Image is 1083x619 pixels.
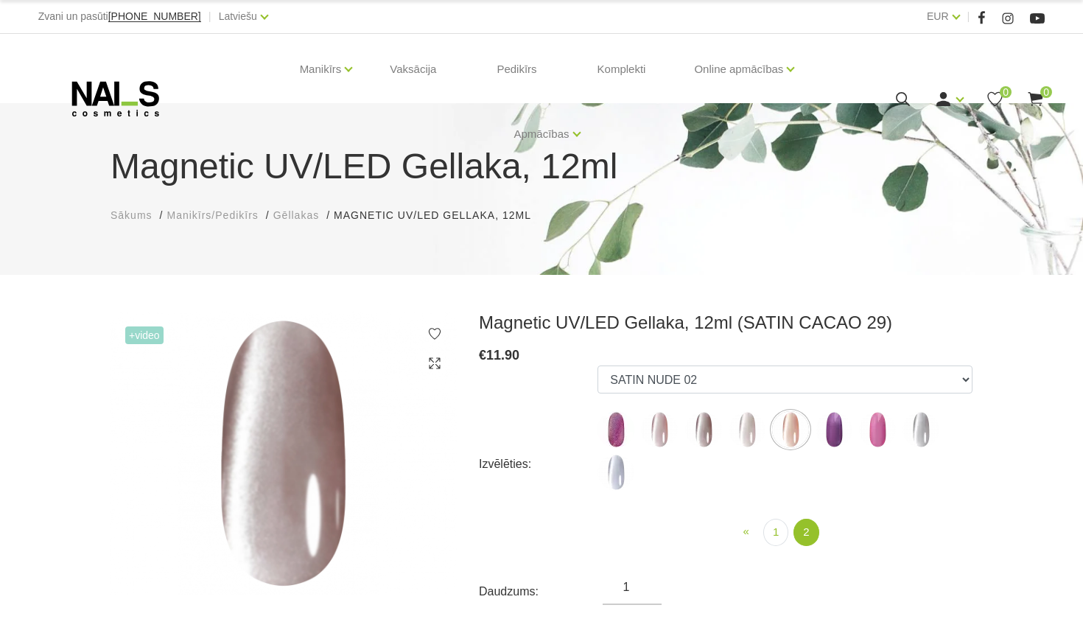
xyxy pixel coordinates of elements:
img: ... [772,411,809,448]
span: +Video [125,326,164,344]
a: Gēllakas [273,208,319,223]
li: Magnetic UV/LED Gellaka, 12ml [334,208,546,223]
a: Sākums [111,208,153,223]
a: Latviešu [219,7,257,25]
span: 0 [1040,86,1052,98]
a: Pedikīrs [485,34,548,105]
img: ... [641,411,678,448]
div: Izvēlēties: [479,452,597,476]
span: € [479,348,486,363]
img: ... [685,411,722,448]
span: [PHONE_NUMBER] [108,10,201,22]
a: Previous [735,519,758,545]
a: Manikīrs/Pedikīrs [167,208,258,223]
h3: Magnetic UV/LED Gellaka, 12ml (SATIN CACAO 29) [479,312,972,334]
a: Komplekti [586,34,658,105]
a: Manikīrs [300,40,342,99]
a: 0 [1026,90,1045,108]
img: ... [597,454,634,491]
div: Daudzums: [479,580,603,604]
span: « [743,525,749,537]
a: EUR [927,7,949,25]
span: Sākums [111,209,153,221]
img: ... [902,411,939,448]
span: Manikīrs/Pedikīrs [167,209,258,221]
img: ... [729,411,765,448]
span: | [208,7,211,26]
a: 0 [986,90,1004,108]
img: ... [597,411,634,448]
a: 1 [763,519,788,546]
img: Magnetic UV/LED Gellaka, 12ml [111,312,457,595]
img: ... [859,411,896,448]
a: Apmācības [514,105,569,164]
nav: product-offer-list [597,519,972,546]
span: 11.90 [486,348,519,363]
a: [PHONE_NUMBER] [108,11,201,22]
span: | [967,7,970,26]
a: 2 [793,519,819,546]
img: ... [816,411,852,448]
div: Zvani un pasūti [38,7,201,26]
span: 0 [1000,86,1012,98]
span: Gēllakas [273,209,319,221]
a: Vaksācija [378,34,448,105]
a: Online apmācības [694,40,783,99]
